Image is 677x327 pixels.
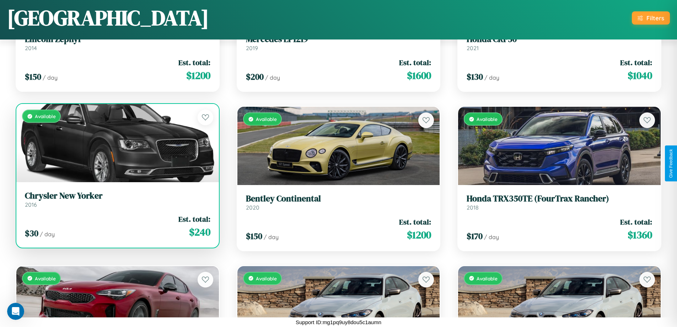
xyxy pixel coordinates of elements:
span: $ 150 [25,71,41,83]
span: / day [43,74,58,81]
span: $ 240 [189,225,210,239]
span: Available [477,275,498,281]
p: Support ID: mg1pq9uy8dou5c1aumn [296,317,381,327]
h3: Bentley Continental [246,194,431,204]
span: / day [484,233,499,241]
span: Est. total: [399,217,431,227]
span: / day [265,74,280,81]
a: Honda TRX350TE (FourTrax Rancher)2018 [467,194,652,211]
span: $ 130 [467,71,483,83]
span: Available [477,116,498,122]
span: Est. total: [178,214,210,224]
iframe: Intercom live chat [7,303,24,320]
span: 2016 [25,201,37,208]
h1: [GEOGRAPHIC_DATA] [7,3,209,32]
h3: Mercedes LP1219 [246,34,431,44]
a: Honda CRF502021 [467,34,652,52]
a: Mercedes LP12192019 [246,34,431,52]
span: Est. total: [399,57,431,68]
a: Bentley Continental2020 [246,194,431,211]
span: 2021 [467,44,479,52]
span: $ 150 [246,230,262,242]
span: 2019 [246,44,258,52]
span: / day [264,233,279,241]
h3: Chrysler New Yorker [25,191,210,201]
span: Est. total: [178,57,210,68]
span: $ 1360 [628,228,652,242]
span: Available [256,275,277,281]
button: Filters [632,11,670,25]
span: Available [35,113,56,119]
span: $ 1040 [628,68,652,83]
span: $ 1200 [407,228,431,242]
h3: Honda CRF50 [467,34,652,44]
span: $ 200 [246,71,264,83]
a: Lincoln Zephyr2014 [25,34,210,52]
span: / day [40,231,55,238]
span: Est. total: [620,217,652,227]
h3: Honda TRX350TE (FourTrax Rancher) [467,194,652,204]
span: Available [256,116,277,122]
span: Available [35,275,56,281]
span: $ 1200 [186,68,210,83]
span: / day [484,74,499,81]
div: Give Feedback [668,149,673,178]
span: 2018 [467,204,479,211]
span: $ 30 [25,227,38,239]
span: Est. total: [620,57,652,68]
span: 2014 [25,44,37,52]
div: Filters [646,14,664,22]
span: $ 1600 [407,68,431,83]
span: 2020 [246,204,259,211]
span: $ 170 [467,230,483,242]
a: Chrysler New Yorker2016 [25,191,210,208]
h3: Lincoln Zephyr [25,34,210,44]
